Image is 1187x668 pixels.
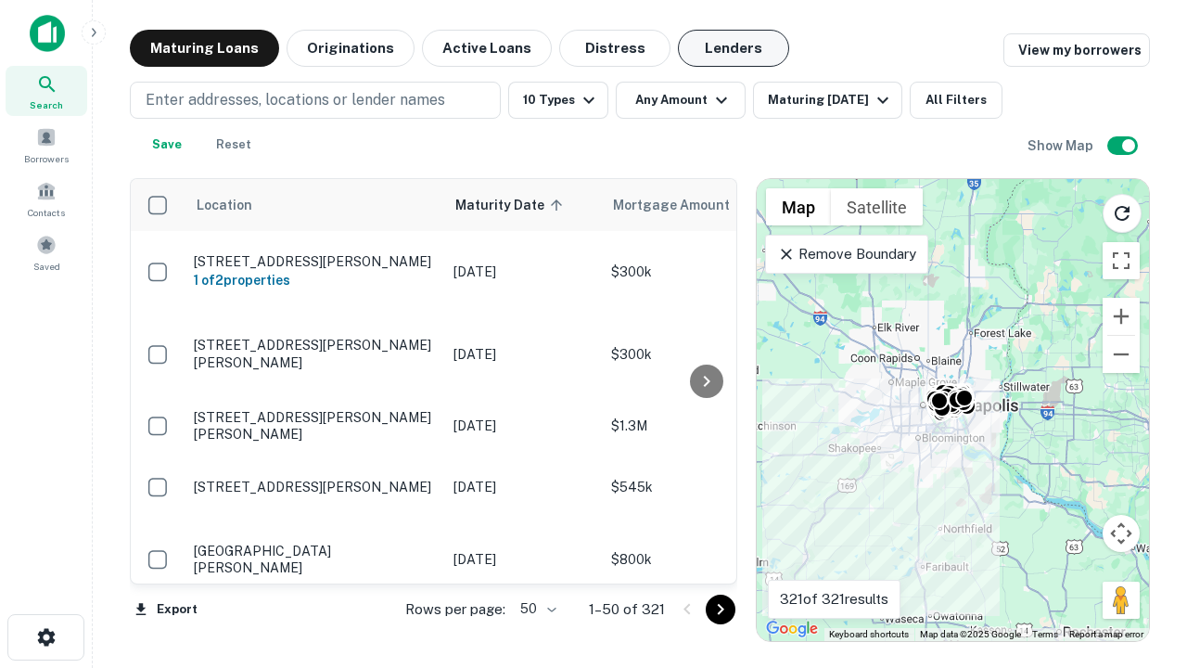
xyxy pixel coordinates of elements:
span: Borrowers [24,151,69,166]
p: 1–50 of 321 [589,598,665,621]
div: 50 [513,596,559,623]
button: Reload search area [1103,194,1142,233]
button: Zoom out [1103,336,1140,373]
p: [GEOGRAPHIC_DATA][PERSON_NAME] [194,543,435,576]
button: Save your search to get updates of matches that match your search criteria. [137,126,197,163]
p: [DATE] [453,477,593,497]
a: Borrowers [6,120,87,170]
button: Lenders [678,30,789,67]
button: Enter addresses, locations or lender names [130,82,501,119]
p: Rows per page: [405,598,505,621]
p: [STREET_ADDRESS][PERSON_NAME] [194,479,435,495]
p: Remove Boundary [777,243,915,265]
p: [STREET_ADDRESS][PERSON_NAME][PERSON_NAME] [194,337,435,370]
button: Go to next page [706,595,735,624]
img: capitalize-icon.png [30,15,65,52]
div: Maturing [DATE] [768,89,894,111]
button: Show satellite imagery [831,188,923,225]
a: Open this area in Google Maps (opens a new window) [761,617,823,641]
span: Location [196,194,252,216]
span: Search [30,97,63,112]
th: Location [185,179,444,231]
button: Show street map [766,188,831,225]
p: 321 of 321 results [780,588,888,610]
p: $300k [611,262,797,282]
th: Maturity Date [444,179,602,231]
button: Any Amount [616,82,746,119]
p: [STREET_ADDRESS][PERSON_NAME][PERSON_NAME] [194,409,435,443]
button: Active Loans [422,30,552,67]
a: Contacts [6,173,87,224]
p: [DATE] [453,262,593,282]
p: [DATE] [453,344,593,365]
span: Mortgage Amount [613,194,754,216]
button: Originations [287,30,415,67]
span: Saved [33,259,60,274]
button: Distress [559,30,670,67]
p: $800k [611,549,797,570]
p: $300k [611,344,797,365]
a: Terms (opens in new tab) [1032,629,1058,639]
p: $545k [611,477,797,497]
button: Maturing [DATE] [753,82,902,119]
button: Export [130,596,202,623]
button: 10 Types [508,82,608,119]
iframe: Chat Widget [1094,520,1187,609]
button: Toggle fullscreen view [1103,242,1140,279]
p: [DATE] [453,549,593,570]
p: [STREET_ADDRESS][PERSON_NAME] [194,253,435,270]
button: All Filters [910,82,1002,119]
span: Contacts [28,205,65,220]
p: $1.3M [611,416,797,436]
button: Keyboard shortcuts [829,628,909,641]
span: Map data ©2025 Google [920,629,1021,639]
a: View my borrowers [1003,33,1150,67]
h6: 1 of 2 properties [194,270,435,290]
button: Maturing Loans [130,30,279,67]
a: Saved [6,227,87,277]
button: Map camera controls [1103,515,1140,552]
img: Google [761,617,823,641]
button: Reset [204,126,263,163]
button: Zoom in [1103,298,1140,335]
p: Enter addresses, locations or lender names [146,89,445,111]
h6: Show Map [1027,135,1096,156]
a: Search [6,66,87,116]
a: Report a map error [1069,629,1143,639]
p: [DATE] [453,416,593,436]
div: 0 0 [757,179,1149,641]
span: Maturity Date [455,194,568,216]
th: Mortgage Amount [602,179,806,231]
